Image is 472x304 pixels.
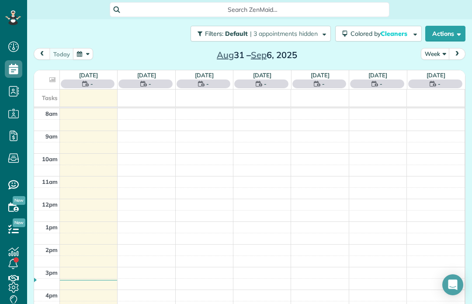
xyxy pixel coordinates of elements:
span: - [206,79,209,88]
span: 8am [45,110,58,117]
a: [DATE] [79,72,98,79]
span: Colored by [351,30,410,38]
span: 10am [42,155,58,162]
span: - [90,79,93,88]
a: [DATE] [427,72,445,79]
a: [DATE] [253,72,272,79]
span: Default [225,30,248,38]
span: 9am [45,133,58,140]
span: - [322,79,325,88]
span: Filters: [205,30,223,38]
button: Week [421,48,450,60]
div: Open Intercom Messenger [442,274,463,295]
a: Filters: Default | 3 appointments hidden [186,26,331,41]
span: Cleaners [381,30,409,38]
button: prev [34,48,50,60]
span: Sep [251,49,267,60]
span: | 3 appointments hidden [250,30,318,38]
span: New [13,218,25,227]
span: - [380,79,382,88]
button: Colored byCleaners [335,26,422,41]
button: Actions [425,26,465,41]
span: - [438,79,441,88]
span: 1pm [45,224,58,231]
span: - [264,79,267,88]
span: Tasks [42,94,58,101]
a: [DATE] [195,72,214,79]
a: [DATE] [368,72,387,79]
a: [DATE] [311,72,330,79]
span: 3pm [45,269,58,276]
span: 11am [42,178,58,185]
h2: 31 – 6, 2025 [202,50,312,60]
span: 12pm [42,201,58,208]
span: 4pm [45,292,58,299]
span: New [13,196,25,205]
span: 2pm [45,246,58,253]
button: next [449,48,465,60]
span: Aug [217,49,234,60]
button: today [49,48,74,60]
span: - [149,79,151,88]
a: [DATE] [137,72,156,79]
button: Filters: Default | 3 appointments hidden [191,26,331,41]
